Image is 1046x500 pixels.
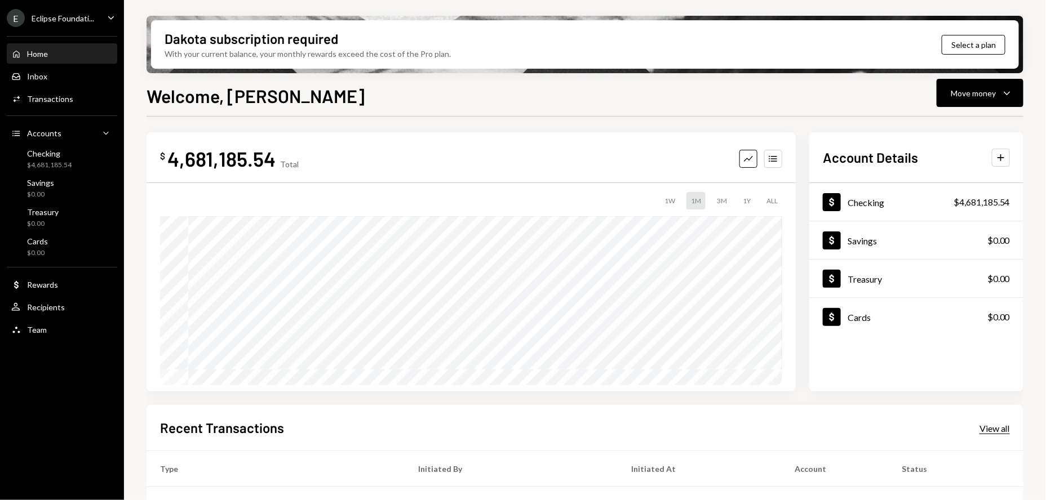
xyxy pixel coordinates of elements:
th: Initiated At [618,451,782,487]
div: Recipients [27,302,65,312]
div: Savings [27,178,54,187]
div: Move money [951,87,996,99]
div: View all [979,423,1010,434]
div: 4,681,185.54 [167,146,276,171]
div: Treasury [848,274,882,284]
a: Cards$0.00 [7,233,117,260]
div: 1M [686,192,706,209]
a: Transactions [7,88,117,109]
div: Checking [27,149,72,158]
div: $4,681,185.54 [27,160,72,170]
div: $ [160,150,165,162]
div: Team [27,325,47,334]
div: $0.00 [987,310,1010,324]
a: Cards$0.00 [809,298,1023,336]
button: Move money [937,79,1023,107]
h2: Recent Transactions [160,418,284,437]
a: Savings$0.00 [809,221,1023,259]
a: Checking$4,681,185.54 [809,183,1023,221]
div: Home [27,49,48,59]
div: E [7,9,25,27]
div: 1Y [738,192,755,209]
a: Accounts [7,123,117,143]
th: Status [888,451,1023,487]
div: 3M [712,192,732,209]
div: Savings [848,235,877,246]
button: Select a plan [942,35,1005,55]
div: $0.00 [987,272,1010,285]
h2: Account Details [823,148,918,167]
a: Savings$0.00 [7,175,117,202]
div: With your current balance, your monthly rewards exceed the cost of the Pro plan. [165,48,451,60]
div: Cards [27,236,48,246]
div: Rewards [27,280,58,289]
a: Home [7,43,117,64]
div: Checking [848,197,884,208]
div: ALL [762,192,782,209]
a: Treasury$0.00 [809,260,1023,297]
div: 1W [660,192,680,209]
th: Initiated By [405,451,618,487]
div: Accounts [27,128,61,138]
h1: Welcome, [PERSON_NAME] [147,84,365,107]
div: Total [280,159,299,169]
a: Rewards [7,274,117,294]
th: Type [147,451,405,487]
a: Recipients [7,297,117,317]
div: Transactions [27,94,73,104]
a: Treasury$0.00 [7,204,117,231]
div: $4,681,185.54 [954,195,1010,209]
a: Checking$4,681,185.54 [7,145,117,172]
div: Eclipse Foundati... [32,14,94,23]
div: $0.00 [27,190,54,199]
a: View all [979,422,1010,434]
div: Inbox [27,72,47,81]
th: Account [782,451,888,487]
div: Treasury [27,207,59,217]
a: Team [7,319,117,340]
div: $0.00 [27,248,48,258]
div: Cards [848,312,871,323]
a: Inbox [7,66,117,86]
div: $0.00 [987,234,1010,247]
div: Dakota subscription required [165,29,338,48]
div: $0.00 [27,219,59,229]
